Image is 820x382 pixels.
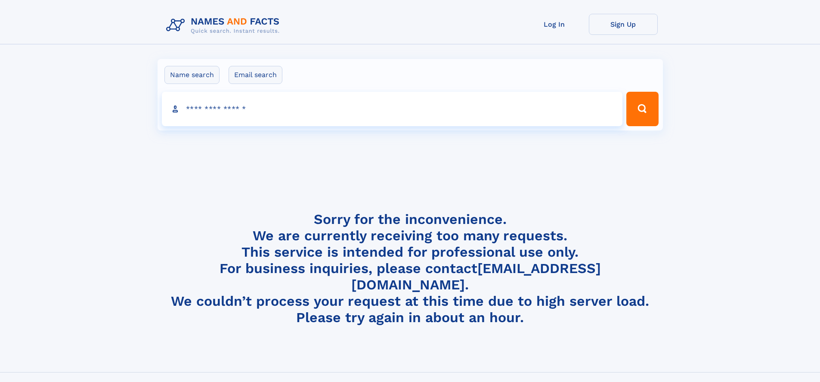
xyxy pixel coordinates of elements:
[351,260,601,293] a: [EMAIL_ADDRESS][DOMAIN_NAME]
[164,66,220,84] label: Name search
[162,92,623,126] input: search input
[229,66,282,84] label: Email search
[163,14,287,37] img: Logo Names and Facts
[626,92,658,126] button: Search Button
[520,14,589,35] a: Log In
[163,211,658,326] h4: Sorry for the inconvenience. We are currently receiving too many requests. This service is intend...
[589,14,658,35] a: Sign Up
